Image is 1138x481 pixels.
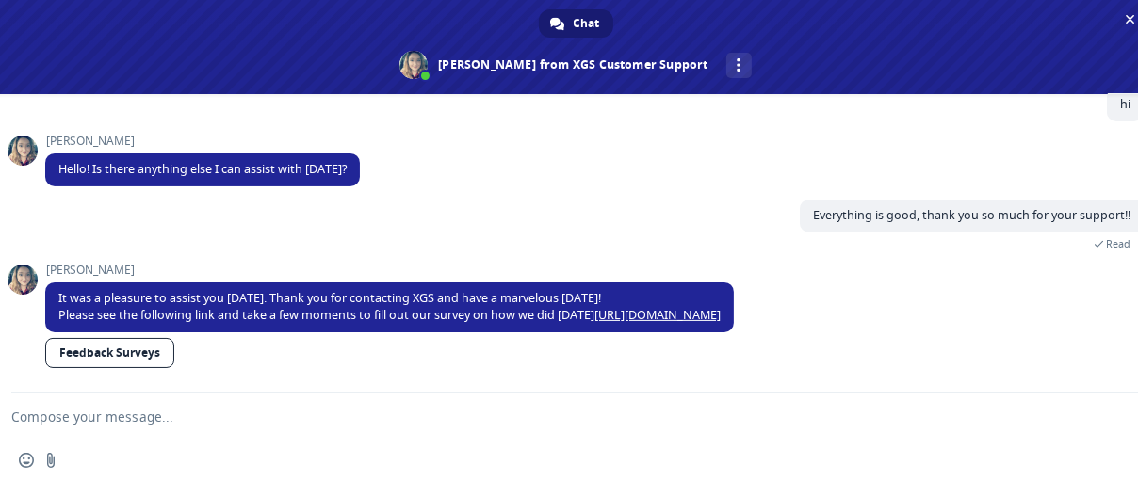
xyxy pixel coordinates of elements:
textarea: Compose your message... [11,393,1095,440]
a: Chat [539,9,613,38]
span: It was a pleasure to assist you [DATE]. Thank you for contacting XGS and have a marvelous [DATE]!... [58,290,721,323]
span: [PERSON_NAME] [45,135,360,148]
span: Insert an emoji [19,453,34,468]
span: [PERSON_NAME] [45,264,734,277]
span: Everything is good, thank you so much for your support!! [813,207,1130,223]
span: Read [1106,237,1130,250]
span: Chat [574,9,600,38]
span: Send a file [43,453,58,468]
a: [URL][DOMAIN_NAME] [594,307,721,323]
a: Feedback Surveys [45,338,174,368]
span: Hello! Is there anything else I can assist with [DATE]? [58,161,347,177]
span: hi [1120,96,1130,112]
